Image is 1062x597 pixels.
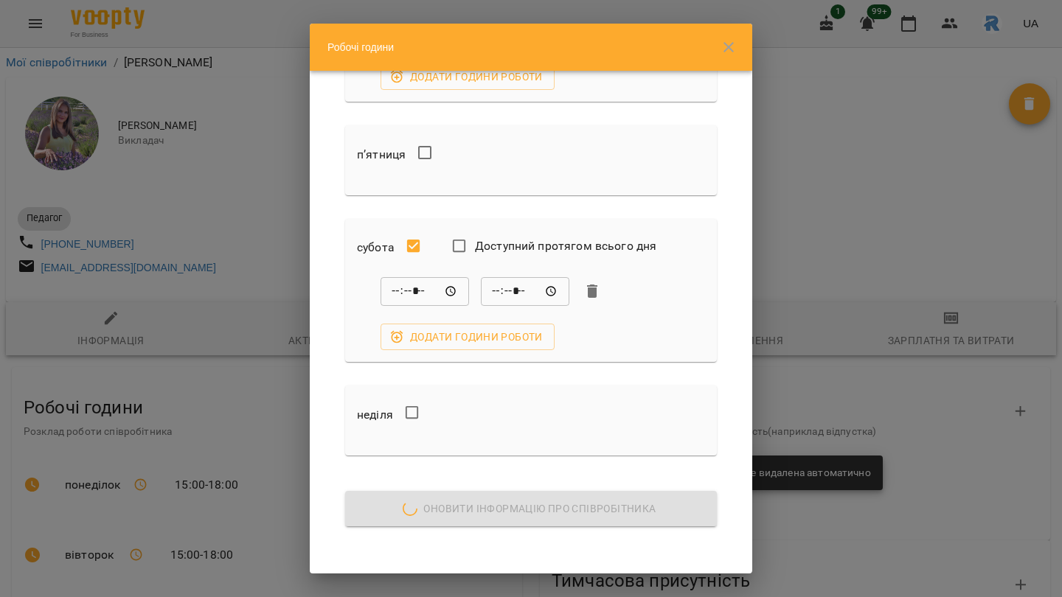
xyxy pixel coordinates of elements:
span: Доступний протягом всього дня [475,237,656,255]
button: Додати години роботи [381,324,555,350]
h6: п’ятниця [357,144,406,165]
span: Додати години роботи [392,328,543,346]
h6: неділя [357,405,393,425]
button: Видалити [581,280,603,302]
h6: субота [357,237,395,258]
div: Робочі години [310,24,752,71]
span: Додати години роботи [392,68,543,85]
div: До [481,276,569,306]
button: Додати години роботи [381,63,555,90]
div: Від [381,276,469,306]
